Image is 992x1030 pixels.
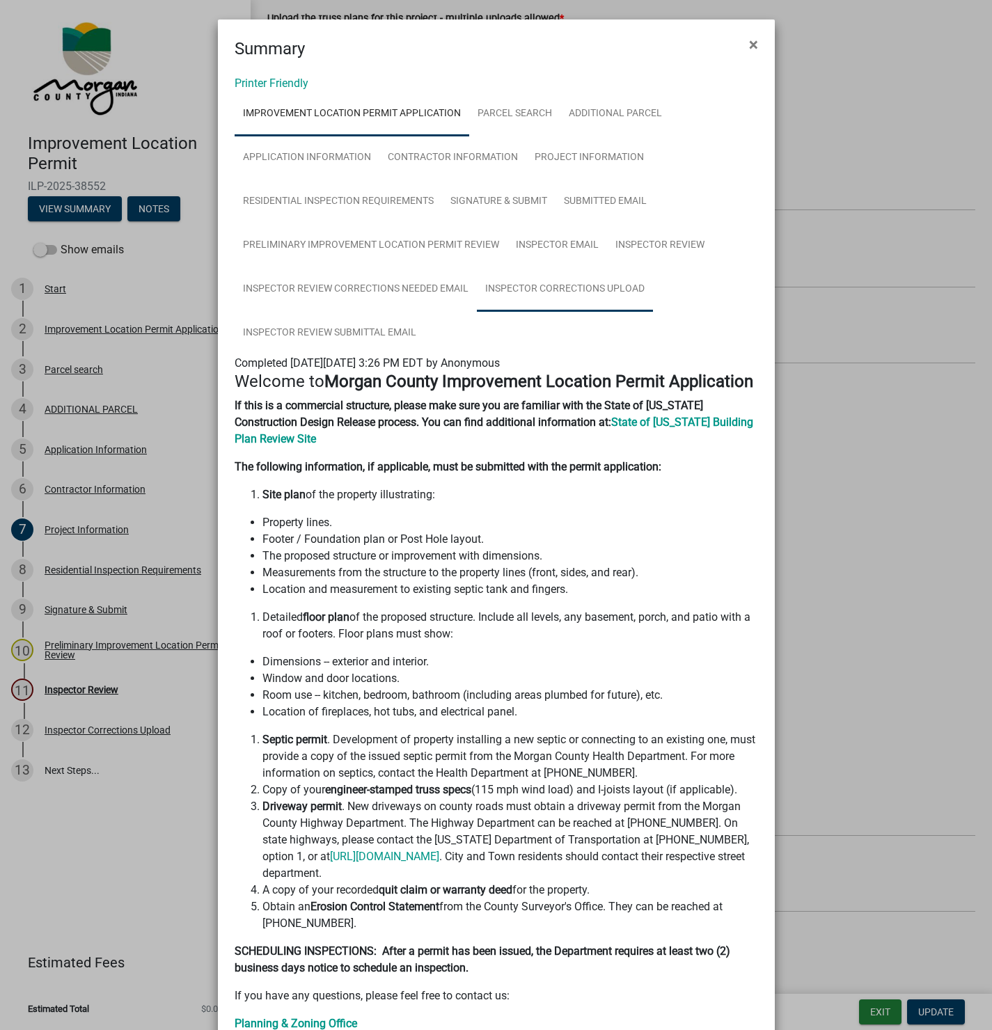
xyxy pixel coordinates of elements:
[262,653,758,670] li: Dimensions -- exterior and interior.
[235,399,703,429] strong: If this is a commercial structure, please make sure you are familiar with the State of [US_STATE]...
[262,531,758,548] li: Footer / Foundation plan or Post Hole layout.
[235,460,661,473] strong: The following information, if applicable, must be submitted with the permit application:
[262,687,758,704] li: Room use -- kitchen, bedroom, bathroom (including areas plumbed for future), etc.
[507,223,607,268] a: Inspector Email
[235,356,500,370] span: Completed [DATE][DATE] 3:26 PM EDT by Anonymous
[235,36,305,61] h4: Summary
[235,415,753,445] a: State of [US_STATE] Building Plan Review Site
[324,372,753,391] strong: Morgan County Improvement Location Permit Application
[235,988,758,1004] p: If you have any questions, please feel free to contact us:
[749,35,758,54] span: ×
[262,514,758,531] li: Property lines.
[262,733,327,746] strong: Septic permit
[235,180,442,224] a: Residential Inspection Requirements
[469,92,560,136] a: Parcel search
[556,180,655,224] a: Submitted Email
[262,548,758,564] li: The proposed structure or improvement with dimensions.
[262,782,758,798] li: Copy of your (115 mph wind load) and I-joists layout (if applicable).
[235,1017,357,1030] a: Planning & Zoning Office
[330,850,439,863] a: [URL][DOMAIN_NAME]
[262,798,758,882] li: . New driveways on county roads must obtain a driveway permit from the Morgan County Highway Depa...
[303,610,349,624] strong: floor plan
[262,564,758,581] li: Measurements from the structure to the property lines (front, sides, and rear).
[379,883,512,896] strong: quit claim or warranty deed
[262,488,306,501] strong: Site plan
[235,372,758,392] h4: Welcome to
[325,783,471,796] strong: engineer-stamped truss specs
[235,223,507,268] a: Preliminary Improvement Location Permit Review
[379,136,526,180] a: Contractor Information
[235,77,308,90] a: Printer Friendly
[262,581,758,598] li: Location and measurement to existing septic tank and fingers.
[262,800,342,813] strong: Driveway permit
[477,267,653,312] a: Inspector Corrections Upload
[526,136,652,180] a: Project Information
[262,486,758,503] li: of the property illustrating:
[235,136,379,180] a: Application Information
[262,609,758,642] li: Detailed of the proposed structure. Include all levels, any basement, porch, and patio with a roo...
[235,311,425,356] a: Inspector Review Submittal Email
[262,882,758,898] li: A copy of your recorded for the property.
[235,944,730,974] strong: SCHEDULING INSPECTIONS: After a permit has been issued, the Department requires at least two (2) ...
[560,92,670,136] a: ADDITIONAL PARCEL
[310,900,439,913] strong: Erosion Control Statement
[262,704,758,720] li: Location of fireplaces, hot tubs, and electrical panel.
[235,92,469,136] a: Improvement Location Permit Application
[607,223,713,268] a: Inspector Review
[738,25,769,64] button: Close
[262,670,758,687] li: Window and door locations.
[442,180,556,224] a: Signature & Submit
[262,731,758,782] li: . Development of property installing a new septic or connecting to an existing one, must provide ...
[262,898,758,932] li: Obtain an from the County Surveyor's Office. They can be reached at [PHONE_NUMBER].
[235,267,477,312] a: Inspector Review Corrections Needed Email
